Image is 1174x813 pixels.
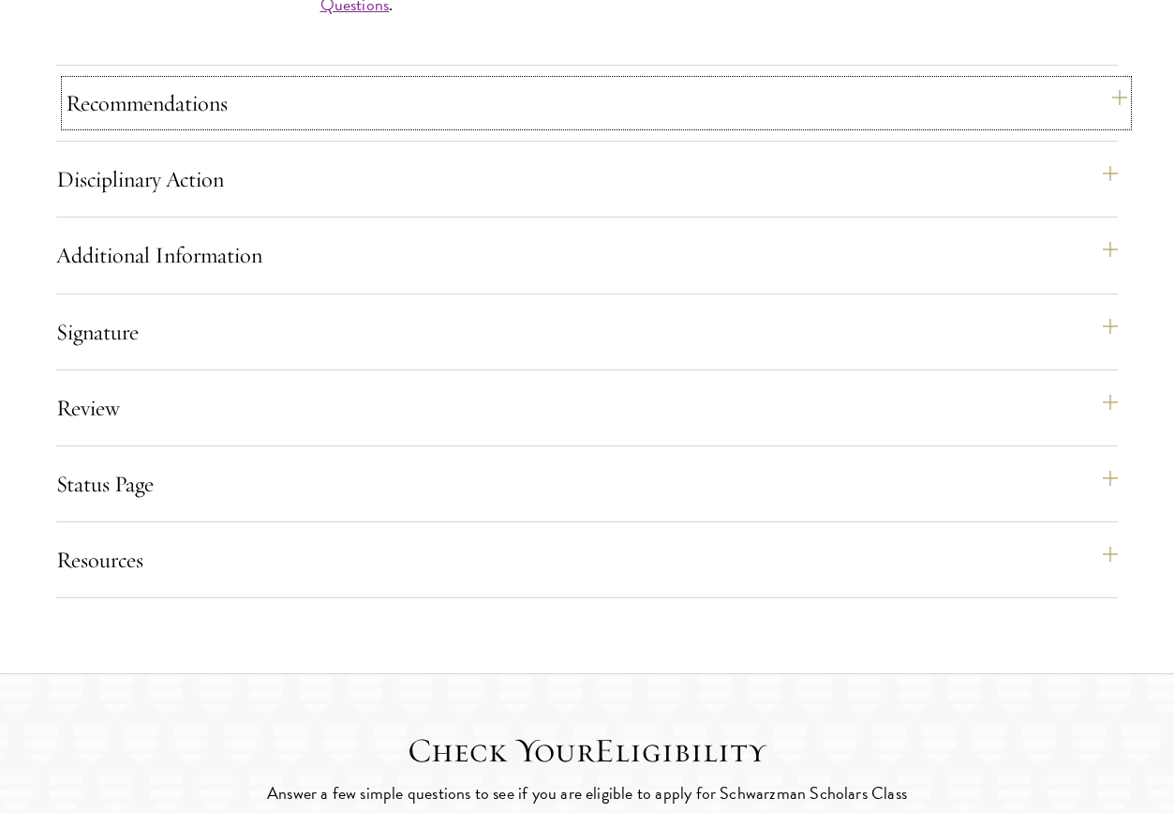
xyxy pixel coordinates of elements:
h2: Check Your Eligibility [264,730,911,771]
button: Review [56,385,1118,430]
button: Resources [56,537,1118,582]
button: Recommendations [66,81,1127,126]
button: Signature [56,309,1118,354]
button: Additional Information [56,233,1118,278]
button: Disciplinary Action [56,157,1118,202]
button: Status Page [56,461,1118,506]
